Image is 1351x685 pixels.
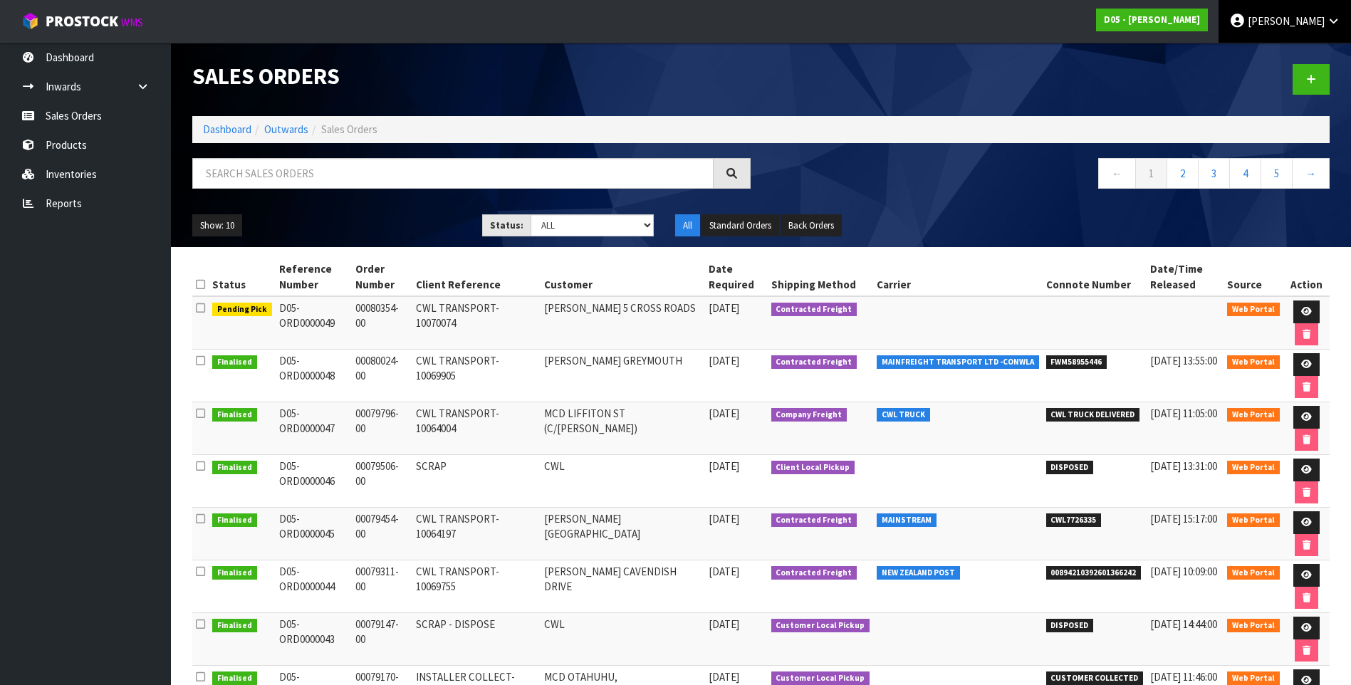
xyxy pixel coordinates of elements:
td: 00080354-00 [352,296,412,350]
span: [DATE] [709,565,739,578]
td: D05-ORD0000047 [276,402,352,455]
td: D05-ORD0000048 [276,350,352,402]
span: Finalised [212,619,257,633]
button: All [675,214,700,237]
span: Web Portal [1227,513,1280,528]
a: 5 [1261,158,1293,189]
th: Action [1283,258,1330,296]
span: [DATE] 10:09:00 [1150,565,1217,578]
td: 00079796-00 [352,402,412,455]
span: Finalised [212,461,257,475]
img: cube-alt.png [21,12,39,30]
span: Finalised [212,408,257,422]
small: WMS [121,16,143,29]
span: Pending Pick [212,303,272,317]
a: ← [1098,158,1136,189]
td: [PERSON_NAME] [GEOGRAPHIC_DATA] [541,508,706,560]
span: DISPOSED [1046,461,1094,475]
th: Client Reference [412,258,541,296]
button: Show: 10 [192,214,242,237]
a: Outwards [264,122,308,136]
span: [DATE] [709,512,739,525]
nav: Page navigation [772,158,1330,193]
td: SCRAP [412,455,541,508]
span: [DATE] 11:46:00 [1150,670,1217,684]
span: [DATE] [709,354,739,367]
span: [DATE] 13:31:00 [1150,459,1217,473]
a: → [1292,158,1330,189]
span: FWM58955446 [1046,355,1107,370]
td: 00079454-00 [352,508,412,560]
td: 00079506-00 [352,455,412,508]
strong: D05 - [PERSON_NAME] [1104,14,1200,26]
span: ProStock [46,12,118,31]
td: CWL TRANSPORT-10070074 [412,296,541,350]
span: Contracted Freight [771,355,857,370]
span: MAINSTREAM [877,513,937,528]
button: Back Orders [781,214,842,237]
a: 2 [1167,158,1199,189]
span: Sales Orders [321,122,377,136]
th: Order Number [352,258,412,296]
td: CWL [541,613,706,666]
span: Web Portal [1227,355,1280,370]
td: D05-ORD0000049 [276,296,352,350]
span: CWL TRUCK DELIVERED [1046,408,1140,422]
th: Connote Number [1043,258,1147,296]
span: [DATE] [709,407,739,420]
th: Date/Time Released [1147,258,1224,296]
span: [DATE] 13:55:00 [1150,354,1217,367]
a: Dashboard [203,122,251,136]
span: CWL7726335 [1046,513,1102,528]
span: Web Portal [1227,408,1280,422]
span: [DATE] [709,301,739,315]
td: [PERSON_NAME] 5 CROSS ROADS [541,296,706,350]
td: D05-ORD0000045 [276,508,352,560]
span: [PERSON_NAME] [1248,14,1325,28]
th: Status [209,258,276,296]
span: MAINFREIGHT TRANSPORT LTD -CONWLA [877,355,1039,370]
td: 00079311-00 [352,560,412,613]
span: 00894210392601366242 [1046,566,1142,580]
span: Customer Local Pickup [771,619,870,633]
a: 1 [1135,158,1167,189]
a: 3 [1198,158,1230,189]
td: [PERSON_NAME] CAVENDISH DRIVE [541,560,706,613]
th: Reference Number [276,258,352,296]
th: Customer [541,258,706,296]
span: [DATE] [709,617,739,631]
span: Contracted Freight [771,513,857,528]
span: Finalised [212,566,257,580]
span: Web Portal [1227,461,1280,475]
strong: Status: [490,219,523,231]
td: MCD LIFFITON ST (C/[PERSON_NAME]) [541,402,706,455]
td: D05-ORD0000046 [276,455,352,508]
span: Client Local Pickup [771,461,855,475]
span: Finalised [212,513,257,528]
span: Web Portal [1227,566,1280,580]
td: D05-ORD0000043 [276,613,352,666]
td: D05-ORD0000044 [276,560,352,613]
td: CWL TRANSPORT-10069905 [412,350,541,402]
span: NEW ZEALAND POST [877,566,960,580]
td: CWL TRANSPORT-10064004 [412,402,541,455]
span: Web Portal [1227,619,1280,633]
span: DISPOSED [1046,619,1094,633]
th: Shipping Method [768,258,874,296]
span: Contracted Freight [771,303,857,317]
td: CWL [541,455,706,508]
span: [DATE] 11:05:00 [1150,407,1217,420]
td: 00079147-00 [352,613,412,666]
span: [DATE] [709,459,739,473]
input: Search sales orders [192,158,714,189]
span: Company Freight [771,408,847,422]
span: Contracted Freight [771,566,857,580]
span: [DATE] [709,670,739,684]
span: Finalised [212,355,257,370]
td: 00080024-00 [352,350,412,402]
span: [DATE] 14:44:00 [1150,617,1217,631]
span: CWL TRUCK [877,408,930,422]
th: Date Required [705,258,767,296]
td: [PERSON_NAME] GREYMOUTH [541,350,706,402]
h1: Sales Orders [192,64,751,89]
